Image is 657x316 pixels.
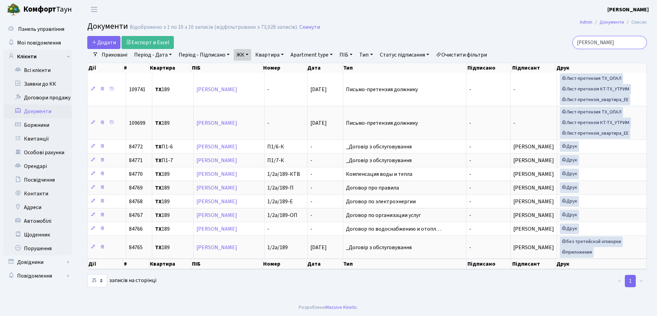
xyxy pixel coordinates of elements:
[253,49,286,61] a: Квартира
[560,196,579,207] a: Друк
[155,211,162,219] b: ТХ
[86,4,103,15] button: Переключити навігацію
[560,210,579,220] a: Друк
[299,304,358,311] div: Розроблено .
[129,225,143,233] span: 84766
[572,36,647,49] input: Пошук...
[155,198,162,205] b: ТХ
[357,49,375,61] a: Тип
[191,259,263,269] th: ПІБ
[149,259,191,269] th: Квартира
[513,244,554,251] span: [PERSON_NAME]
[267,119,269,127] span: -
[310,244,327,251] span: [DATE]
[469,86,471,93] span: -
[469,211,471,219] span: -
[3,200,72,214] a: Адреси
[267,157,284,164] span: П1/7-К
[624,19,647,26] li: Список
[3,132,72,146] a: Квитанції
[129,244,143,251] span: 84765
[155,87,191,92] span: 189
[129,86,145,93] span: 109741
[467,259,512,269] th: Підписано
[155,86,162,93] b: ТХ
[325,304,357,311] a: Massive Kinetic
[196,170,237,178] a: [PERSON_NAME]
[267,225,269,233] span: -
[469,184,471,192] span: -
[3,63,72,77] a: Всі клієнти
[155,157,162,164] b: ТХ
[3,91,72,105] a: Договори продажу
[3,50,72,63] a: Клієнти
[23,4,56,15] b: Комфорт
[299,24,320,31] a: Скинути
[234,49,251,61] a: ЖК
[88,259,123,269] th: Дії
[196,157,237,164] a: [PERSON_NAME]
[3,146,72,159] a: Особові рахунки
[196,198,237,205] a: [PERSON_NAME]
[433,49,490,61] a: Очистити фільтри
[155,119,162,127] b: ТХ
[155,245,191,250] span: 189
[346,144,463,149] span: _Договір з обслуговування
[123,63,150,73] th: #
[307,63,343,73] th: Дата
[556,63,647,73] th: Друк
[87,274,156,287] label: записів на сторінці
[607,6,649,13] b: [PERSON_NAME]
[377,49,432,61] a: Статус підписання
[149,63,191,73] th: Квартира
[346,185,463,191] span: Договор про правила
[513,86,515,93] span: -
[123,259,150,269] th: #
[3,105,72,118] a: Документи
[3,36,72,50] a: Мої повідомлення
[129,211,143,219] span: 84767
[343,259,467,269] th: Тип
[155,225,162,233] b: ТХ
[7,3,21,16] img: logo.png
[469,225,471,233] span: -
[560,118,631,128] a: Лист-претензія КТ-ТХ_УТРИМ
[469,198,471,205] span: -
[129,119,145,127] span: 109699
[310,119,327,127] span: [DATE]
[310,170,312,178] span: -
[469,244,471,251] span: -
[130,24,298,31] div: Відображено з 1 по 10 з 10 записів (відфільтровано з 73,028 записів).
[625,275,636,287] a: 1
[346,120,463,126] span: Письмо-претензия должнику
[3,187,72,200] a: Контакти
[155,185,191,191] span: 189
[267,211,297,219] span: 1/2а/189-ОП
[155,158,191,163] span: П1-7
[346,158,463,163] span: _Договір з обслуговування
[310,184,312,192] span: -
[569,15,657,29] nav: breadcrumb
[560,182,579,193] a: Друк
[155,184,162,192] b: ТХ
[3,228,72,242] a: Щоденник
[3,159,72,173] a: Орендарі
[267,244,288,251] span: 1/2а/189
[560,141,579,152] a: Друк
[343,63,467,73] th: Тип
[92,39,116,46] span: Додати
[131,49,175,61] a: Період - Дата
[176,49,232,61] a: Період - Підписано
[512,63,556,73] th: Підписант
[3,214,72,228] a: Автомобілі
[560,247,594,258] a: приложения
[346,87,463,92] span: Письмо-претензия должнику
[267,198,293,205] span: 1/2а/189-Е
[155,143,162,150] b: ТХ
[310,157,312,164] span: -
[607,5,649,14] a: [PERSON_NAME]
[469,170,471,178] span: -
[307,259,343,269] th: Дата
[560,169,579,179] a: Друк
[513,198,554,205] span: [PERSON_NAME]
